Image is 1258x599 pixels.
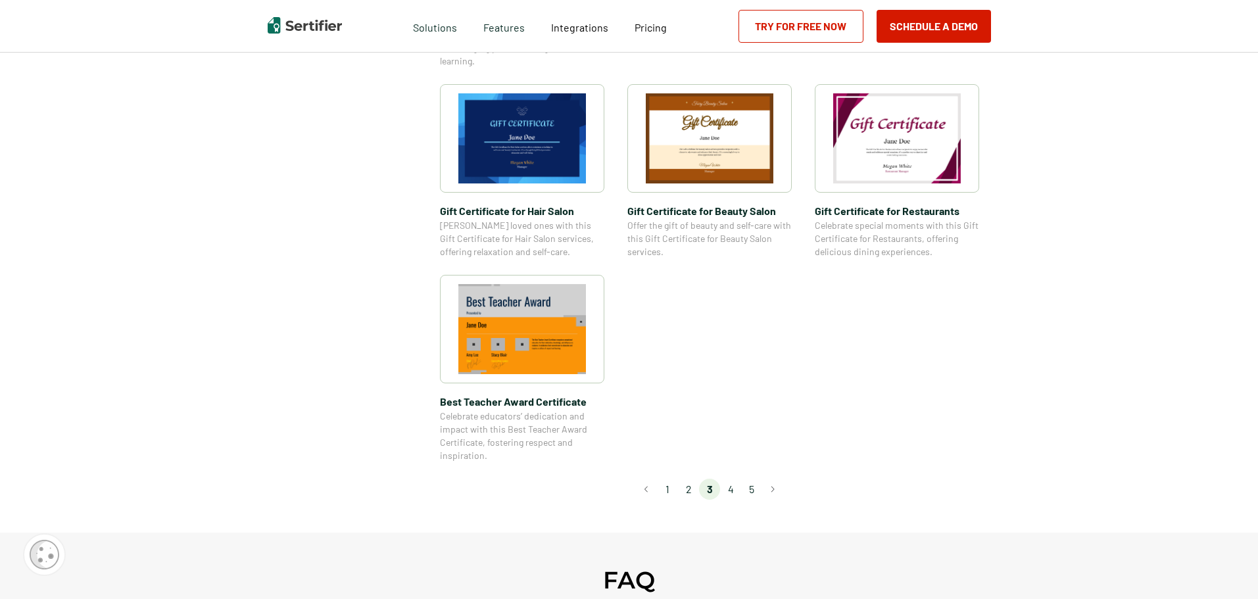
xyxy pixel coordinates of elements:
[636,479,657,500] button: Go to previous page
[815,219,979,258] span: Celebrate special moments with this Gift Certificate for Restaurants, offering delicious dining e...
[741,479,762,500] li: page 5
[635,21,667,34] span: Pricing
[646,93,773,183] img: Gift Certificate​ for Beauty Salon
[877,10,991,43] button: Schedule a Demo
[603,565,655,594] h2: FAQ
[440,219,604,258] span: [PERSON_NAME] loved ones with this Gift Certificate for Hair Salon services, offering relaxation ...
[440,84,604,258] a: Gift Certificate​ for Hair SalonGift Certificate​ for Hair Salon[PERSON_NAME] loved ones with thi...
[413,18,457,34] span: Solutions
[815,203,979,219] span: Gift Certificate​ for Restaurants
[678,479,699,500] li: page 2
[815,84,979,258] a: Gift Certificate​ for RestaurantsGift Certificate​ for RestaurantsCelebrate special moments with ...
[458,284,586,374] img: Best Teacher Award Certificate​
[1192,536,1258,599] iframe: Chat Widget
[699,479,720,500] li: page 3
[627,84,792,258] a: Gift Certificate​ for Beauty SalonGift Certificate​ for Beauty SalonOffer the gift of beauty and ...
[720,479,741,500] li: page 4
[440,203,604,219] span: Gift Certificate​ for Hair Salon
[551,21,608,34] span: Integrations
[627,203,792,219] span: Gift Certificate​ for Beauty Salon
[635,18,667,34] a: Pricing
[738,10,863,43] a: Try for Free Now
[458,93,586,183] img: Gift Certificate​ for Hair Salon
[440,393,604,410] span: Best Teacher Award Certificate​
[440,275,604,462] a: Best Teacher Award Certificate​Best Teacher Award Certificate​Celebrate educators’ dedication and...
[268,17,342,34] img: Sertifier | Digital Credentialing Platform
[30,540,59,569] img: Cookie Popup Icon
[483,18,525,34] span: Features
[440,410,604,462] span: Celebrate educators’ dedication and impact with this Best Teacher Award Certificate, fostering re...
[657,479,678,500] li: page 1
[762,479,783,500] button: Go to next page
[551,18,608,34] a: Integrations
[833,93,961,183] img: Gift Certificate​ for Restaurants
[627,219,792,258] span: Offer the gift of beauty and self-care with this Gift Certificate for Beauty Salon services.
